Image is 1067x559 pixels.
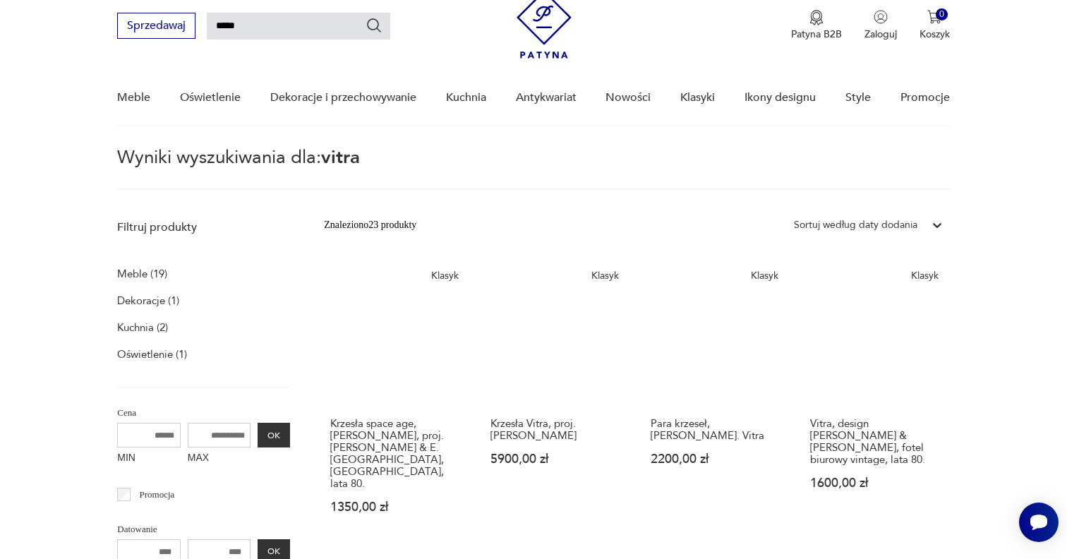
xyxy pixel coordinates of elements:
a: Dekoracje i przechowywanie [270,71,416,125]
h3: Krzesła space age, [PERSON_NAME], proj. [PERSON_NAME] & E. [GEOGRAPHIC_DATA], [GEOGRAPHIC_DATA], ... [330,418,464,490]
img: Ikonka użytkownika [874,10,888,24]
button: Szukaj [366,17,382,34]
a: Ikona medaluPatyna B2B [791,10,842,41]
a: KlasykVitra, design Charles & Ray Eames, fotel biurowy vintage, lata 80.Vitra, design [PERSON_NAM... [804,260,950,541]
a: Antykwariat [516,71,577,125]
div: 0 [936,8,948,20]
h3: Vitra, design [PERSON_NAME] & [PERSON_NAME], fotel biurowy vintage, lata 80. [810,418,944,466]
button: Patyna B2B [791,10,842,41]
a: Meble [117,71,150,125]
a: Sprzedawaj [117,22,195,32]
a: Kuchnia (2) [117,318,168,337]
p: 2200,00 zł [651,453,784,465]
iframe: Smartsupp widget button [1019,503,1059,542]
p: 1600,00 zł [810,477,944,489]
a: Ikony designu [745,71,816,125]
button: 0Koszyk [920,10,950,41]
a: Style [845,71,871,125]
h3: Krzesła Vitra, proj. [PERSON_NAME] [490,418,624,442]
p: Filtruj produkty [117,220,290,235]
p: Koszyk [920,28,950,41]
a: Oświetlenie (1) [117,344,187,364]
label: MAX [188,447,251,470]
a: KlasykKrzesła Vitra, proj. Verner PantonKrzesła Vitra, proj. [PERSON_NAME]5900,00 zł [484,260,630,541]
h3: Para krzeseł, [PERSON_NAME]. Vitra [651,418,784,442]
div: Sortuj według daty dodania [794,217,917,233]
button: Zaloguj [864,10,897,41]
button: Sprzedawaj [117,13,195,39]
p: Zaloguj [864,28,897,41]
a: Promocje [900,71,950,125]
label: MIN [117,447,181,470]
a: Dekoracje (1) [117,291,179,311]
p: Patyna B2B [791,28,842,41]
a: Nowości [605,71,651,125]
p: 5900,00 zł [490,453,624,465]
a: Oświetlenie [180,71,241,125]
span: vitra [321,145,360,170]
button: OK [258,423,290,447]
a: KlasykKrzesła space age, Vitra Dorsal, proj. G.Piretti & E. Ambas, Włochy, lata 80.Krzesła space ... [324,260,470,541]
a: Klasyki [680,71,715,125]
a: Kuchnia [446,71,486,125]
p: Cena [117,405,290,421]
p: Datowanie [117,522,290,537]
img: Ikona koszyka [927,10,941,24]
p: Promocja [140,487,175,503]
img: Ikona medalu [809,10,824,25]
a: Meble (19) [117,264,167,284]
div: Znaleziono 23 produkty [324,217,416,233]
p: Wyniki wyszukiwania dla: [117,149,949,190]
a: KlasykPara krzeseł, Verner Panton. VitraPara krzeseł, [PERSON_NAME]. Vitra2200,00 zł [644,260,790,541]
p: 1350,00 zł [330,501,464,513]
